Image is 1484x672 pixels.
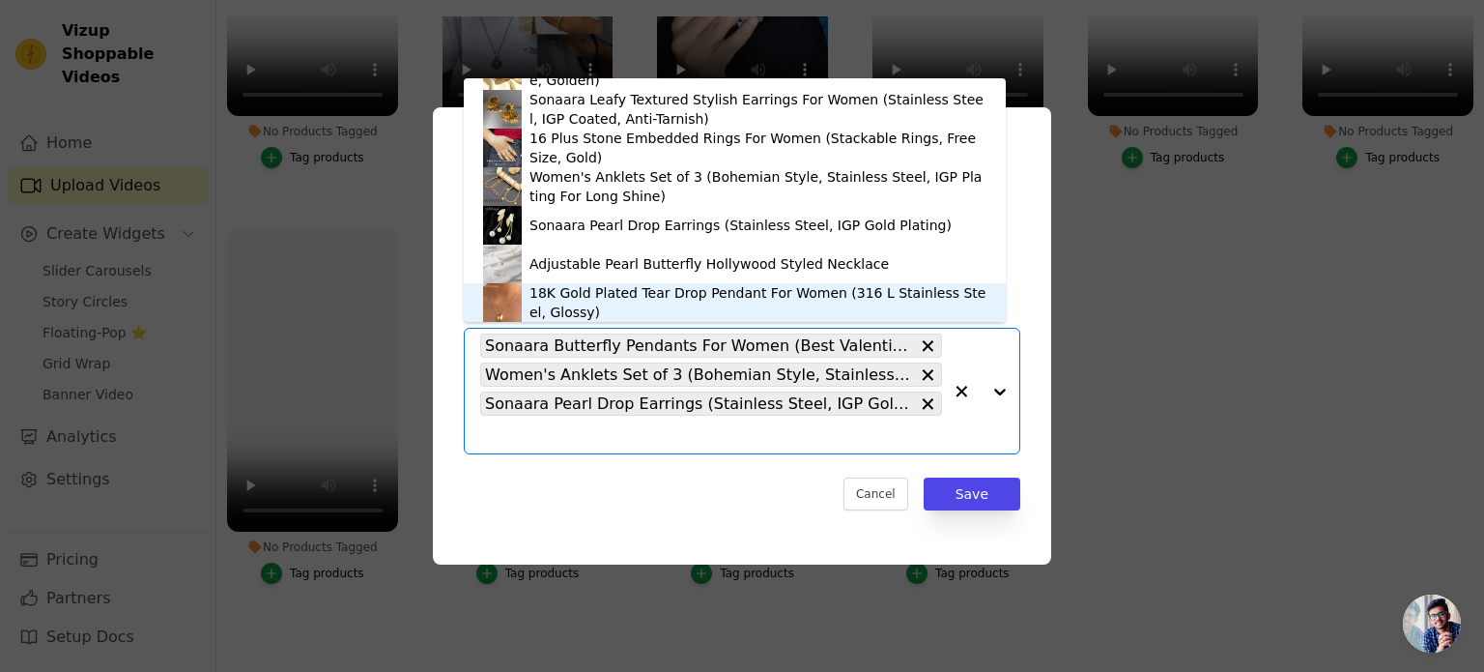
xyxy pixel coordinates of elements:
img: product thumbnail [483,283,522,322]
a: Open chat [1403,595,1461,653]
span: Sonaara Pearl Drop Earrings (Stainless Steel, IGP Gold Plating) [485,392,914,416]
div: Women's Anklets Set of 3 (Bohemian Style, Stainless Steel, IGP Plating For Long Shine) [529,167,986,206]
div: 18K Gold Plated Tear Drop Pendant For Women (316 L Stainless Steel, Glossy) [529,283,986,322]
button: Save [924,478,1020,511]
img: product thumbnail [483,245,522,283]
span: Sonaara Butterfly Pendants For Women (Best Valentine Gifts for Girlfriend, Birthday Gifts) [485,334,914,358]
img: product thumbnail [483,167,522,206]
div: Adjustable Pearl Butterfly Hollywood Styled Necklace [529,254,889,274]
div: Sonaara Leafy Textured Stylish Earrings For Women (Stainless Steel, IGP Coated, Anti-Tarnish) [529,90,986,129]
div: 16 Plus Stone Embedded Rings For Women (Stackable Rings, Free Size, Gold) [529,129,986,167]
button: Cancel [843,478,908,511]
div: Sonaara Pearl Drop Earrings (Stainless Steel, IGP Gold Plating) [529,216,952,235]
img: product thumbnail [483,129,522,167]
img: product thumbnail [483,206,522,245]
span: Women's Anklets Set of 3 (Bohemian Style, Stainless Steel, IGP Plating For Long Shine) [485,363,914,387]
img: product thumbnail [483,90,522,129]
